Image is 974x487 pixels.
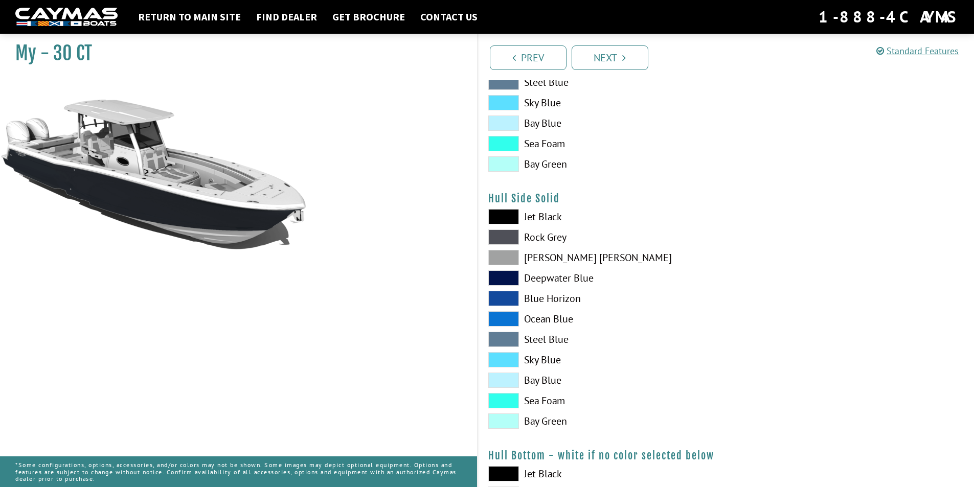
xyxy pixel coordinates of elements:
[488,311,716,327] label: Ocean Blue
[488,209,716,224] label: Jet Black
[488,466,716,481] label: Jet Black
[488,413,716,429] label: Bay Green
[488,373,716,388] label: Bay Blue
[488,270,716,286] label: Deepwater Blue
[488,156,716,172] label: Bay Green
[490,45,567,70] a: Prev
[488,229,716,245] label: Rock Grey
[572,45,648,70] a: Next
[327,10,410,24] a: Get Brochure
[488,393,716,408] label: Sea Foam
[133,10,246,24] a: Return to main site
[488,291,716,306] label: Blue Horizon
[488,352,716,367] label: Sky Blue
[488,250,716,265] label: [PERSON_NAME] [PERSON_NAME]
[488,115,716,131] label: Bay Blue
[488,75,716,90] label: Steel Blue
[488,192,964,205] h4: Hull Side Solid
[488,95,716,110] label: Sky Blue
[819,6,959,28] div: 1-888-4CAYMAS
[251,10,322,24] a: Find Dealer
[15,456,462,487] p: *Some configurations, options, accessories, and/or colors may not be shown. Some images may depic...
[415,10,483,24] a: Contact Us
[15,8,118,27] img: white-logo-c9c8dbefe5ff5ceceb0f0178aa75bf4bb51f6bca0971e226c86eb53dfe498488.png
[488,449,964,462] h4: Hull Bottom - white if no color selected below
[488,332,716,347] label: Steel Blue
[876,45,959,57] a: Standard Features
[15,42,451,65] h1: My - 30 CT
[488,136,716,151] label: Sea Foam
